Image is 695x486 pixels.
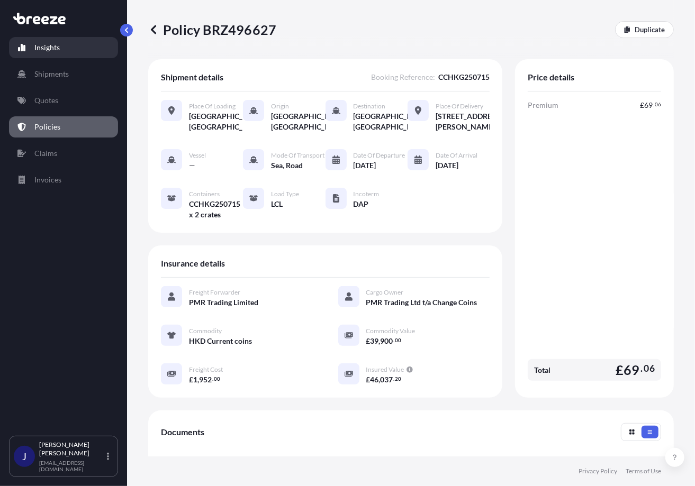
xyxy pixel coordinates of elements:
span: , [197,376,199,383]
span: Origin [271,102,289,111]
span: £ [366,376,371,383]
span: — [189,160,195,171]
span: . [653,103,654,106]
span: Premium [528,100,558,111]
span: Destination [354,102,386,111]
span: PMR Trading Limited [189,297,258,308]
span: Containers [189,190,220,198]
span: Date of Departure [354,151,405,160]
span: Insured Value [366,365,404,374]
p: Insights [34,42,60,53]
span: £ [366,337,371,345]
span: Mode of Transport [271,151,324,160]
span: Shipment details [161,72,223,82]
span: DAP [354,199,369,209]
span: 39 [371,337,379,345]
a: Insights [9,37,118,58]
span: £ [616,363,624,377]
a: Duplicate [615,21,674,38]
span: [STREET_ADDRESS][PERSON_NAME] [436,111,490,132]
span: Total [534,365,550,375]
span: Vessel [189,151,206,160]
a: Shipments [9,63,118,85]
span: 20 [395,377,401,381]
span: Load Type [271,190,299,198]
span: Insurance details [161,258,225,269]
span: Booking Reference : [371,72,435,82]
span: [GEOGRAPHIC_DATA], [GEOGRAPHIC_DATA] [271,111,325,132]
span: HKD Current coins [189,336,252,346]
span: 00 [214,377,220,381]
span: . [641,365,643,372]
span: CCHKG250715 x 2 crates [189,199,243,220]
span: [GEOGRAPHIC_DATA], [GEOGRAPHIC_DATA] [189,111,243,132]
span: . [393,377,394,381]
span: 952 [199,376,212,383]
span: , [379,376,381,383]
span: Price details [528,72,574,82]
span: . [393,338,394,342]
a: Policies [9,116,118,137]
span: Place of Delivery [436,102,483,111]
span: J [22,451,26,462]
p: Quotes [34,95,58,106]
span: 900 [381,337,393,345]
span: [DATE] [436,160,458,171]
p: Shipments [34,69,69,79]
p: Policies [34,122,60,132]
span: , [379,337,381,345]
p: Duplicate [635,24,665,35]
p: [PERSON_NAME] [PERSON_NAME] [39,441,105,457]
span: Commodity Value [366,327,416,335]
a: Claims [9,143,118,164]
span: LCL [271,199,283,209]
span: Incoterm [354,190,380,198]
span: £ [640,102,644,109]
a: Invoices [9,169,118,190]
span: 69 [644,102,653,109]
a: Quotes [9,90,118,111]
span: CCHKG250715 [438,72,490,82]
a: Privacy Policy [579,467,617,475]
a: Terms of Use [626,467,661,475]
span: Date of Arrival [436,151,477,160]
span: . [212,377,213,381]
span: Place of Loading [189,102,236,111]
span: PMR Trading Ltd t/a Change Coins [366,297,477,308]
span: 1 [193,376,197,383]
span: 00 [395,338,401,342]
p: Claims [34,148,57,159]
span: [GEOGRAPHIC_DATA], [GEOGRAPHIC_DATA] [354,111,408,132]
p: Policy BRZ496627 [148,21,276,38]
span: Freight Forwarder [189,288,240,297]
span: 06 [655,103,661,106]
span: 46 [371,376,379,383]
span: 69 [624,363,639,377]
p: Invoices [34,175,61,185]
span: 037 [381,376,393,383]
span: Cargo Owner [366,288,404,297]
span: Commodity [189,327,222,335]
span: Freight Cost [189,365,223,374]
span: Sea, Road [271,160,303,171]
span: £ [189,376,193,383]
p: [EMAIL_ADDRESS][DOMAIN_NAME] [39,460,105,472]
span: Documents [161,427,204,437]
span: [DATE] [354,160,376,171]
span: 06 [644,365,655,372]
